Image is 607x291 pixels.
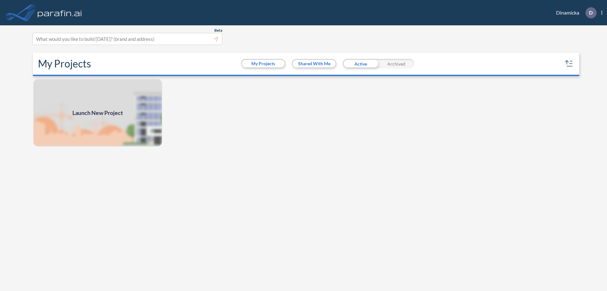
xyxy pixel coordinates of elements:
[242,60,285,67] button: My Projects
[293,60,335,67] button: Shared With Me
[36,6,83,19] img: logo
[589,10,593,16] p: D
[33,79,162,147] img: add
[214,28,222,33] span: Beta
[38,58,91,70] h2: My Projects
[33,79,162,147] a: Launch New Project
[564,59,574,69] button: sort
[343,59,378,68] div: Active
[547,7,602,18] div: Dinamicka
[72,109,123,117] span: Launch New Project
[378,59,414,68] div: Archived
